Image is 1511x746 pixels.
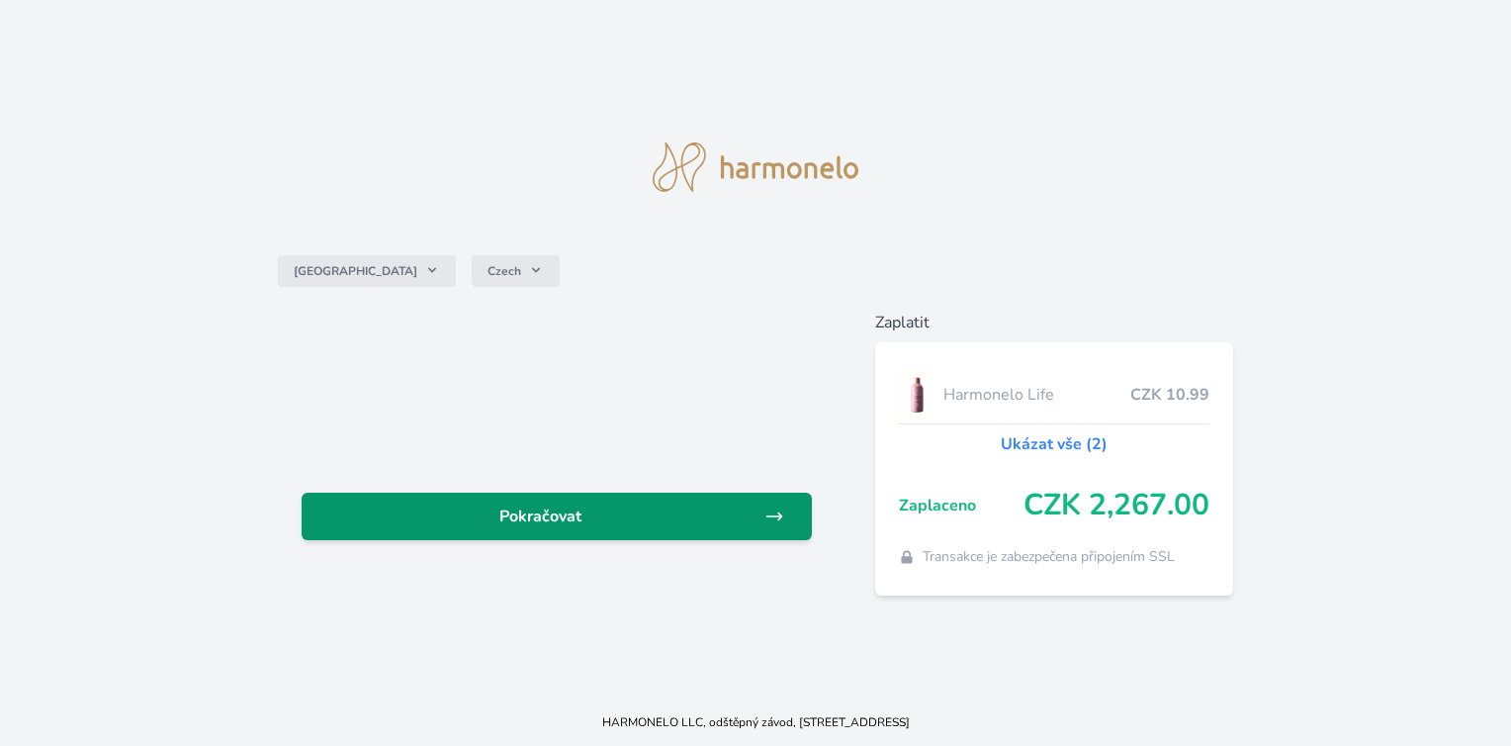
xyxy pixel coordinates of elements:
[923,547,1175,567] span: Transakce je zabezpečena připojením SSL
[1130,383,1209,407] span: CZK 10.99
[653,142,858,192] img: logo.svg
[317,505,763,528] span: Pokračovat
[302,493,811,540] a: Pokračovat
[899,494,1023,517] span: Zaplaceno
[294,263,417,279] span: [GEOGRAPHIC_DATA]
[278,255,456,287] button: [GEOGRAPHIC_DATA]
[1001,432,1108,456] a: Ukázat vše (2)
[943,383,1129,407] span: Harmonelo Life
[488,263,521,279] span: Czech
[875,311,1233,334] h6: Zaplatit
[472,255,560,287] button: Czech
[1023,488,1209,523] span: CZK 2,267.00
[899,370,936,420] img: CLEAN_LIFE_se_stinem_x-lo.jpg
